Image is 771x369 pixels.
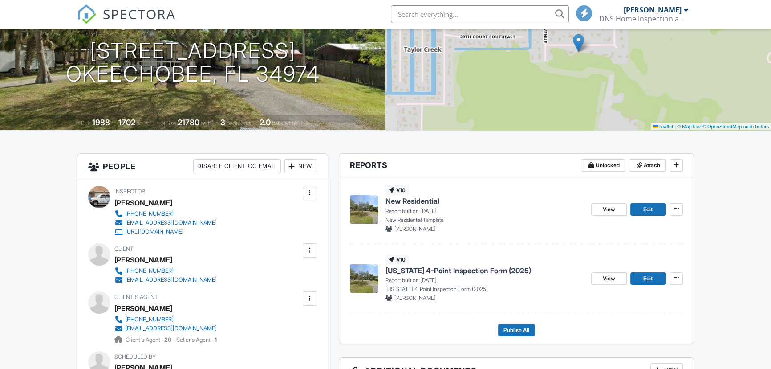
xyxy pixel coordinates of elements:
div: [PERSON_NAME] [114,253,172,266]
div: [PHONE_NUMBER] [125,267,174,275]
a: [PHONE_NUMBER] [114,209,217,218]
a: Leaflet [653,124,673,129]
div: 2.0 [260,118,271,127]
strong: 1 [215,336,217,343]
a: [EMAIL_ADDRESS][DOMAIN_NAME] [114,275,217,284]
div: 1702 [118,118,135,127]
div: DNS Home Inspection and Consulting [599,14,688,23]
h3: [DATE] 12:00 pm - 4:30 pm [122,19,264,31]
a: [EMAIL_ADDRESS][DOMAIN_NAME] [114,218,217,227]
div: 1988 [92,118,110,127]
img: The Best Home Inspection Software - Spectora [77,4,97,24]
h1: [STREET_ADDRESS] Okeechobee, FL 34974 [66,39,320,86]
span: Client's Agent [114,294,158,300]
span: sq.ft. [201,120,212,127]
a: [EMAIL_ADDRESS][DOMAIN_NAME] [114,324,217,333]
span: bedrooms [227,120,251,127]
span: Inspector [114,188,145,195]
div: [URL][DOMAIN_NAME] [125,228,183,235]
a: [URL][DOMAIN_NAME] [114,227,217,236]
h3: People [77,154,327,179]
div: 3 [220,118,225,127]
a: [PERSON_NAME] [114,302,172,315]
div: [EMAIL_ADDRESS][DOMAIN_NAME] [125,219,217,226]
div: 21780 [178,118,199,127]
strong: 20 [164,336,171,343]
span: SPECTORA [103,4,176,23]
span: | [674,124,676,129]
input: Search everything... [391,5,569,23]
a: SPECTORA [77,12,176,31]
a: [PHONE_NUMBER] [114,315,217,324]
div: [PERSON_NAME] [624,5,682,14]
span: bathrooms [272,120,297,127]
a: © OpenStreetMap contributors [702,124,769,129]
span: Client [114,246,134,252]
span: Client's Agent - [126,336,173,343]
div: Disable Client CC Email [193,159,281,173]
div: [EMAIL_ADDRESS][DOMAIN_NAME] [125,325,217,332]
span: Scheduled By [114,353,156,360]
span: Lot Size [158,120,176,127]
div: [PHONE_NUMBER] [125,316,174,323]
a: [PHONE_NUMBER] [114,266,217,275]
img: Marker [573,34,584,52]
a: © MapTiler [677,124,701,129]
div: New [284,159,317,173]
div: [EMAIL_ADDRESS][DOMAIN_NAME] [125,276,217,283]
span: Seller's Agent - [176,336,217,343]
div: [PHONE_NUMBER] [125,210,174,217]
span: Built [81,120,91,127]
div: [PERSON_NAME] [114,196,172,209]
span: sq. ft. [137,120,149,127]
